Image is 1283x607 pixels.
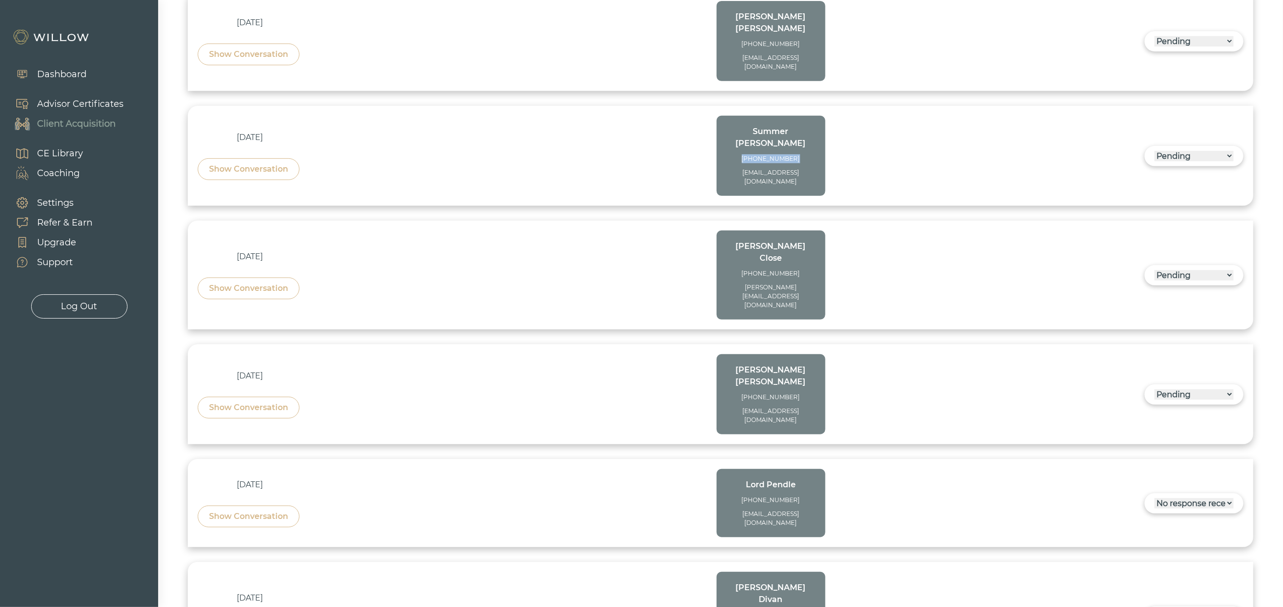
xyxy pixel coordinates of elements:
[5,233,92,252] a: Upgrade
[727,582,815,606] div: [PERSON_NAME] Divan
[209,163,288,175] div: Show Conversation
[37,216,92,230] div: Refer & Earn
[5,163,83,183] a: Coaching
[727,510,815,527] div: [EMAIL_ADDRESS][DOMAIN_NAME]
[727,168,815,186] div: [EMAIL_ADDRESS][DOMAIN_NAME]
[727,126,815,149] div: Summer [PERSON_NAME]
[727,240,815,264] div: [PERSON_NAME] Close
[37,97,124,111] div: Advisor Certificates
[198,132,302,143] div: [DATE]
[37,256,73,269] div: Support
[198,17,302,29] div: [DATE]
[727,283,815,310] div: [PERSON_NAME][EMAIL_ADDRESS][DOMAIN_NAME]
[209,511,288,522] div: Show Conversation
[727,40,815,48] div: [PHONE_NUMBER]
[727,496,815,505] div: [PHONE_NUMBER]
[198,251,302,263] div: [DATE]
[209,282,288,294] div: Show Conversation
[5,213,92,233] a: Refer & Earn
[727,364,815,388] div: [PERSON_NAME] [PERSON_NAME]
[5,143,83,163] a: CE Library
[727,53,815,71] div: [EMAIL_ADDRESS][DOMAIN_NAME]
[209,48,288,60] div: Show Conversation
[37,167,80,180] div: Coaching
[727,269,815,278] div: [PHONE_NUMBER]
[37,236,76,249] div: Upgrade
[5,114,124,134] a: Client Acquisition
[37,196,74,210] div: Settings
[727,479,815,491] div: Lord Pendle
[61,300,97,313] div: Log Out
[5,64,86,84] a: Dashboard
[198,592,302,604] div: [DATE]
[727,407,815,424] div: [EMAIL_ADDRESS][DOMAIN_NAME]
[5,94,124,114] a: Advisor Certificates
[727,11,815,35] div: [PERSON_NAME] [PERSON_NAME]
[727,393,815,402] div: [PHONE_NUMBER]
[5,193,92,213] a: Settings
[37,68,86,81] div: Dashboard
[209,402,288,414] div: Show Conversation
[37,147,83,160] div: CE Library
[37,117,116,131] div: Client Acquisition
[198,370,302,382] div: [DATE]
[198,479,302,491] div: [DATE]
[727,154,815,163] div: [PHONE_NUMBER]
[12,29,91,45] img: Willow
